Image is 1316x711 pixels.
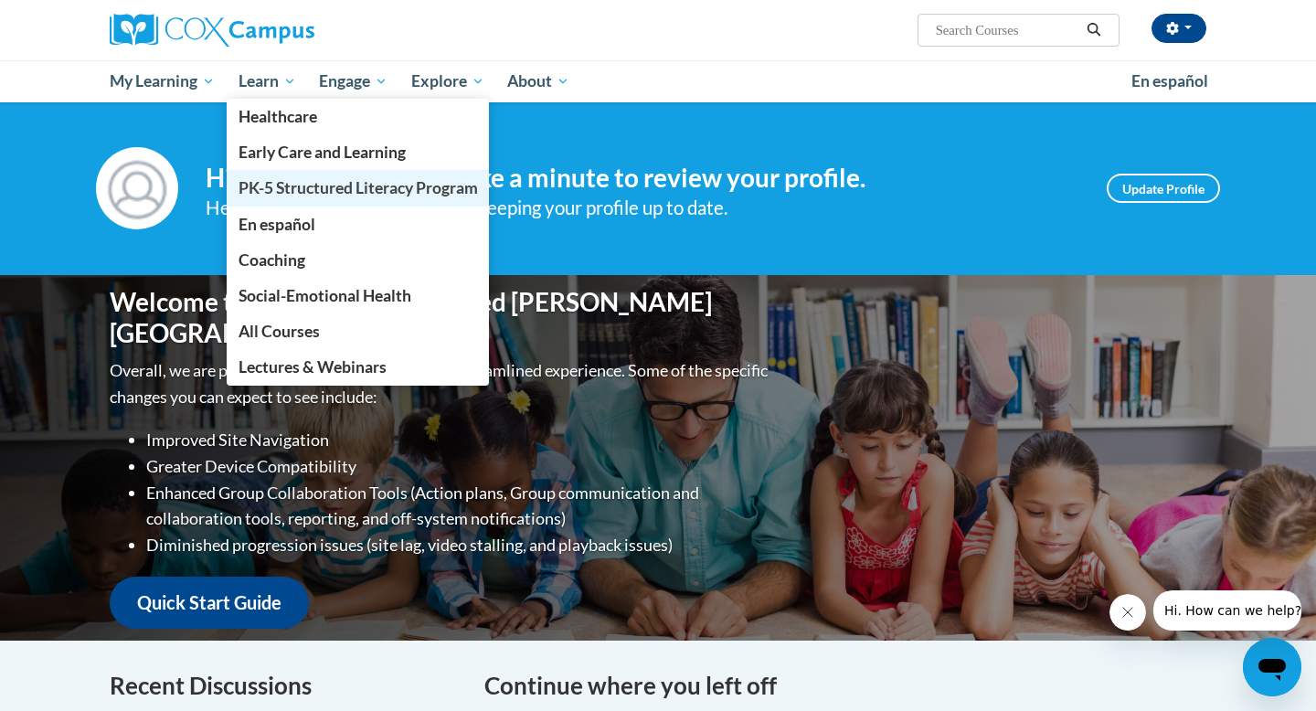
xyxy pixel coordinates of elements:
span: Early Care and Learning [239,143,406,162]
img: Profile Image [96,147,178,229]
span: En español [1131,71,1208,90]
a: PK-5 Structured Literacy Program [227,170,490,206]
a: Social-Emotional Health [227,278,490,313]
li: Greater Device Compatibility [146,453,772,480]
input: Search Courses [934,19,1080,41]
a: Learn [227,60,308,102]
span: Engage [319,70,387,92]
a: Coaching [227,242,490,278]
span: Explore [411,70,484,92]
h4: Continue where you left off [484,668,1206,704]
img: Cox Campus [110,14,314,47]
span: All Courses [239,322,320,341]
a: Cox Campus [110,14,457,47]
span: Healthcare [239,107,317,126]
p: Overall, we are proud to provide you with a more streamlined experience. Some of the specific cha... [110,357,772,410]
a: About [496,60,582,102]
h4: Hi [PERSON_NAME]! Take a minute to review your profile. [206,163,1079,194]
span: Social-Emotional Health [239,286,411,305]
span: Learn [239,70,296,92]
li: Diminished progression issues (site lag, video stalling, and playback issues) [146,532,772,558]
iframe: Button to launch messaging window [1243,638,1301,696]
a: My Learning [98,60,227,102]
a: Lectures & Webinars [227,349,490,385]
div: Help improve your experience by keeping your profile up to date. [206,193,1079,223]
a: Early Care and Learning [227,134,490,170]
span: About [507,70,569,92]
span: My Learning [110,70,215,92]
a: Update Profile [1107,174,1220,203]
button: Account Settings [1151,14,1206,43]
span: Coaching [239,250,305,270]
a: Explore [399,60,496,102]
div: Main menu [82,60,1234,102]
h1: Welcome to the new and improved [PERSON_NAME][GEOGRAPHIC_DATA] [110,287,772,348]
h4: Recent Discussions [110,668,457,704]
span: En español [239,215,315,234]
span: PK-5 Structured Literacy Program [239,178,478,197]
button: Search [1080,19,1108,41]
a: Healthcare [227,99,490,134]
a: Quick Start Guide [110,577,309,629]
a: All Courses [227,313,490,349]
iframe: Message from company [1153,590,1301,631]
a: En español [1120,62,1220,101]
iframe: Close message [1109,594,1146,631]
li: Improved Site Navigation [146,427,772,453]
a: En español [227,207,490,242]
a: Engage [307,60,399,102]
span: Lectures & Webinars [239,357,387,377]
li: Enhanced Group Collaboration Tools (Action plans, Group communication and collaboration tools, re... [146,480,772,533]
